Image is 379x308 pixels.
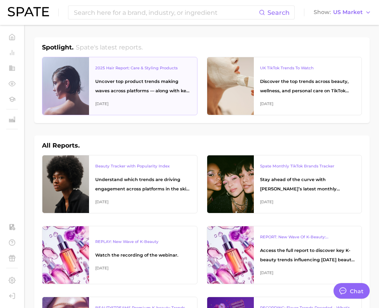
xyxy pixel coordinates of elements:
a: Log out. Currently logged in with e-mail sophiah@beekman1802.com. [6,290,18,302]
div: Discover the top trends across beauty, wellness, and personal care on TikTok [GEOGRAPHIC_DATA]. [260,77,356,95]
a: REPLAY: New Wave of K-BeautyWatch the recording of the webinar.[DATE] [42,226,197,284]
button: ShowUS Market [312,7,373,18]
div: [DATE] [95,264,191,273]
h2: Spate's latest reports. [76,43,143,52]
div: REPORT: New Wave Of K-Beauty: [GEOGRAPHIC_DATA]’s Trending Innovations In Skincare & Color Cosmetics [260,232,356,242]
img: SPATE [8,7,49,16]
div: UK TikTok Trends To Watch [260,63,356,73]
a: Beauty Tracker with Popularity IndexUnderstand which trends are driving engagement across platfor... [42,155,197,213]
div: Understand which trends are driving engagement across platforms in the skin, hair, makeup, and fr... [95,175,191,194]
h1: Spotlight. [42,43,73,52]
a: UK TikTok Trends To WatchDiscover the top trends across beauty, wellness, and personal care on Ti... [207,57,362,115]
span: Search [267,9,290,16]
div: [DATE] [95,197,191,207]
div: [DATE] [260,197,356,207]
h1: All Reports. [42,141,80,150]
div: Access the full report to discover key K-beauty trends influencing [DATE] beauty market [260,246,356,264]
div: [DATE] [260,99,356,109]
div: Spate Monthly TikTok Brands Tracker [260,162,356,171]
div: [DATE] [260,268,356,278]
a: Spate Monthly TikTok Brands TrackerStay ahead of the curve with [PERSON_NAME]’s latest monthly tr... [207,155,362,213]
div: REPLAY: New Wave of K-Beauty [95,237,191,246]
span: Show [314,10,331,14]
div: Watch the recording of the webinar. [95,250,191,260]
a: REPORT: New Wave Of K-Beauty: [GEOGRAPHIC_DATA]’s Trending Innovations In Skincare & Color Cosmet... [207,226,362,284]
span: US Market [333,10,363,14]
input: Search here for a brand, industry, or ingredient [73,6,259,19]
a: 2025 Hair Report: Care & Styling ProductsUncover top product trends making waves across platforms... [42,57,197,115]
div: Beauty Tracker with Popularity Index [95,162,191,171]
div: Uncover top product trends making waves across platforms — along with key insights into benefits,... [95,77,191,95]
div: [DATE] [95,99,191,109]
div: 2025 Hair Report: Care & Styling Products [95,63,191,73]
div: Stay ahead of the curve with [PERSON_NAME]’s latest monthly tracker, spotlighting the fastest-gro... [260,175,356,194]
